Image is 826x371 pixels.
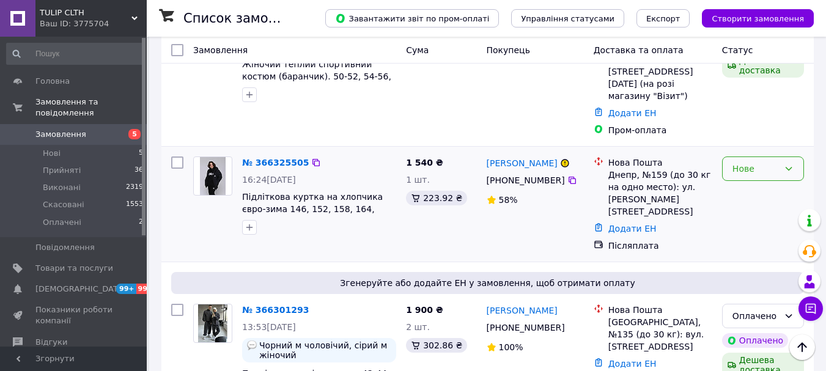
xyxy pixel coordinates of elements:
[35,284,126,295] span: [DEMOGRAPHIC_DATA]
[128,129,141,139] span: 5
[511,9,624,28] button: Управління статусами
[126,182,143,193] span: 2319
[259,340,391,360] span: Чорний м чоловічий, сірий м жіночий
[406,158,443,167] span: 1 540 ₴
[242,322,296,332] span: 13:53[DATE]
[247,340,257,350] img: :speech_balloon:
[43,148,61,159] span: Нові
[40,7,131,18] span: TULIP CLTH
[242,158,309,167] a: № 366325505
[702,9,814,28] button: Створити замовлення
[335,13,489,24] span: Завантажити звіт по пром-оплаті
[789,334,815,360] button: Наверх
[499,195,518,205] span: 58%
[722,333,788,348] div: Оплачено
[35,242,95,253] span: Повідомлення
[608,156,712,169] div: Нова Пошта
[406,305,443,315] span: 1 900 ₴
[35,263,113,274] span: Товари та послуги
[242,305,309,315] a: № 366301293
[732,309,779,323] div: Оплачено
[183,11,308,26] h1: Список замовлень
[722,53,804,78] div: Дешева доставка
[35,97,147,119] span: Замовлення та повідомлення
[608,169,712,218] div: Днепр, №159 (до 30 кг на одно место): ул. [PERSON_NAME][STREET_ADDRESS]
[198,304,227,342] img: Фото товару
[43,199,84,210] span: Скасовані
[126,199,143,210] span: 1553
[43,165,81,176] span: Прийняті
[690,13,814,23] a: Створити замовлення
[406,338,467,353] div: 302.86 ₴
[325,9,499,28] button: Завантажити звіт по пром-оплаті
[406,191,467,205] div: 223.92 ₴
[487,304,558,317] a: [PERSON_NAME]
[242,175,296,185] span: 16:24[DATE]
[35,129,86,140] span: Замовлення
[712,14,804,23] span: Створити замовлення
[139,148,143,159] span: 5
[521,14,614,23] span: Управління статусами
[176,277,799,289] span: Згенеруйте або додайте ЕН у замовлення, щоб отримати оплату
[40,18,147,29] div: Ваш ID: 3775704
[608,108,657,118] a: Додати ЕН
[116,284,136,294] span: 99+
[406,175,430,185] span: 1 шт.
[242,192,383,226] a: Підліткова куртка на хлопчика євро-зима 146, 152, 158, 164, 170, 176 чорний/графіт
[608,316,712,353] div: [GEOGRAPHIC_DATA], №135 (до 30 кг): вул. [STREET_ADDRESS]
[608,124,712,136] div: Пром-оплата
[487,157,558,169] a: [PERSON_NAME]
[499,342,523,352] span: 100%
[193,45,248,55] span: Замовлення
[608,359,657,369] a: Додати ЕН
[136,284,157,294] span: 99+
[193,304,232,343] a: Фото товару
[608,240,712,252] div: Післяплата
[35,304,113,326] span: Показники роботи компанії
[139,217,143,228] span: 2
[646,14,680,23] span: Експорт
[242,59,391,94] a: Жіночий теплий спортивний костюм (баранчик). 50-52, 54-56, 58-60. 5 кольорів
[484,319,567,336] div: [PHONE_NUMBER]
[732,162,779,175] div: Нове
[200,157,226,195] img: Фото товару
[35,76,70,87] span: Головна
[636,9,690,28] button: Експорт
[43,217,81,228] span: Оплачені
[722,45,753,55] span: Статус
[6,43,144,65] input: Пошук
[135,165,143,176] span: 36
[193,156,232,196] a: Фото товару
[406,322,430,332] span: 2 шт.
[43,182,81,193] span: Виконані
[798,296,823,321] button: Чат з покупцем
[484,172,567,189] div: [PHONE_NUMBER]
[608,304,712,316] div: Нова Пошта
[35,337,67,348] span: Відгуки
[608,224,657,233] a: Додати ЕН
